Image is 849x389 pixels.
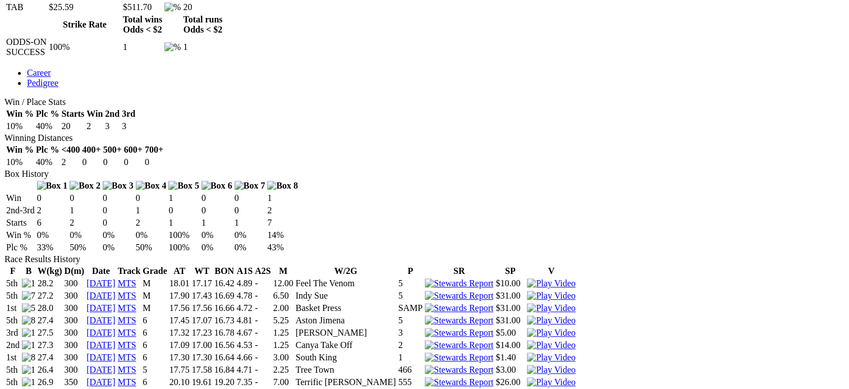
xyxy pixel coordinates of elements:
th: A2S [254,266,271,277]
td: 18.01 [169,278,190,289]
td: 2 [61,157,80,168]
td: - [254,290,271,301]
td: 16.42 [214,278,235,289]
td: Indy Sue [295,290,397,301]
td: 300 [64,303,85,314]
td: Terrific [PERSON_NAME] [295,377,397,388]
td: 16.69 [214,290,235,301]
td: 7 [267,217,299,228]
td: 100% [168,230,200,241]
td: 5th [6,278,20,289]
th: Strike Rate [48,14,121,35]
td: 0 [201,193,233,204]
a: [DATE] [86,365,116,374]
td: - [254,315,271,326]
td: 0 [103,157,122,168]
td: 0% [234,230,266,241]
td: 3.00 [273,352,294,363]
a: MTS [118,365,136,374]
td: 1.25 [273,327,294,338]
td: 7.35 [236,377,253,388]
td: 17.90 [169,290,190,301]
td: 1 [267,193,299,204]
td: 16.66 [214,303,235,314]
img: Box 8 [267,181,298,191]
td: 5th [6,315,20,326]
img: % [164,42,181,52]
td: 27.4 [37,315,63,326]
td: 2nd-3rd [6,205,35,216]
th: W(kg) [37,266,63,277]
img: Box 3 [103,181,134,191]
td: 4.67 [236,327,253,338]
td: $31.00 [495,315,525,326]
td: 4.81 [236,315,253,326]
td: 1 [201,217,233,228]
td: 17.17 [191,278,213,289]
td: 27.2 [37,290,63,301]
td: 0% [135,230,167,241]
td: 17.45 [169,315,190,326]
td: 4.71 [236,364,253,376]
td: 300 [64,290,85,301]
td: Aston Jimena [295,315,397,326]
td: Basket Press [295,303,397,314]
th: D(m) [64,266,85,277]
td: 0 [69,193,101,204]
td: 27.4 [37,352,63,363]
th: <400 [61,144,80,155]
td: 5th [6,364,20,376]
td: 2.25 [273,364,294,376]
a: MTS [118,303,136,313]
a: View replay [527,303,575,313]
td: 300 [64,340,85,351]
td: 43% [267,242,299,253]
th: Win [86,108,103,120]
td: $31.00 [495,290,525,301]
div: Box History [4,169,845,179]
td: M [142,290,168,301]
td: - [254,327,271,338]
th: B [21,266,36,277]
th: SP [495,266,525,277]
a: MTS [118,291,136,300]
th: Win % [6,108,34,120]
td: 1 [168,193,200,204]
img: Play Video [527,340,575,350]
td: 5 [398,290,424,301]
td: [PERSON_NAME] [295,327,397,338]
img: Play Video [527,328,575,338]
th: Win % [6,144,34,155]
td: 1 [182,36,223,58]
td: 40% [35,157,59,168]
td: 0 [102,205,134,216]
td: - [254,278,271,289]
td: 0% [69,230,101,241]
td: 50% [135,242,167,253]
td: 50% [69,242,101,253]
td: M [142,303,168,314]
img: 1 [22,377,35,387]
img: Play Video [527,278,575,289]
a: MTS [118,340,136,350]
td: 19.61 [191,377,213,388]
td: 0 [123,157,143,168]
td: South King [295,352,397,363]
div: Race Results History [4,254,845,264]
th: Total wins Odds < $2 [122,14,163,35]
td: 6 [142,340,168,351]
td: 20 [182,2,223,13]
td: 5th [6,290,20,301]
th: M [273,266,294,277]
td: 3 [398,327,424,338]
td: 300 [64,352,85,363]
a: [DATE] [86,315,116,325]
td: 17.09 [169,340,190,351]
td: 4.89 [236,278,253,289]
td: 20 [61,121,85,132]
td: 0% [201,230,233,241]
td: Feel The Venom [295,278,397,289]
img: 5 [22,303,35,313]
img: Play Video [527,365,575,375]
td: 17.00 [191,340,213,351]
